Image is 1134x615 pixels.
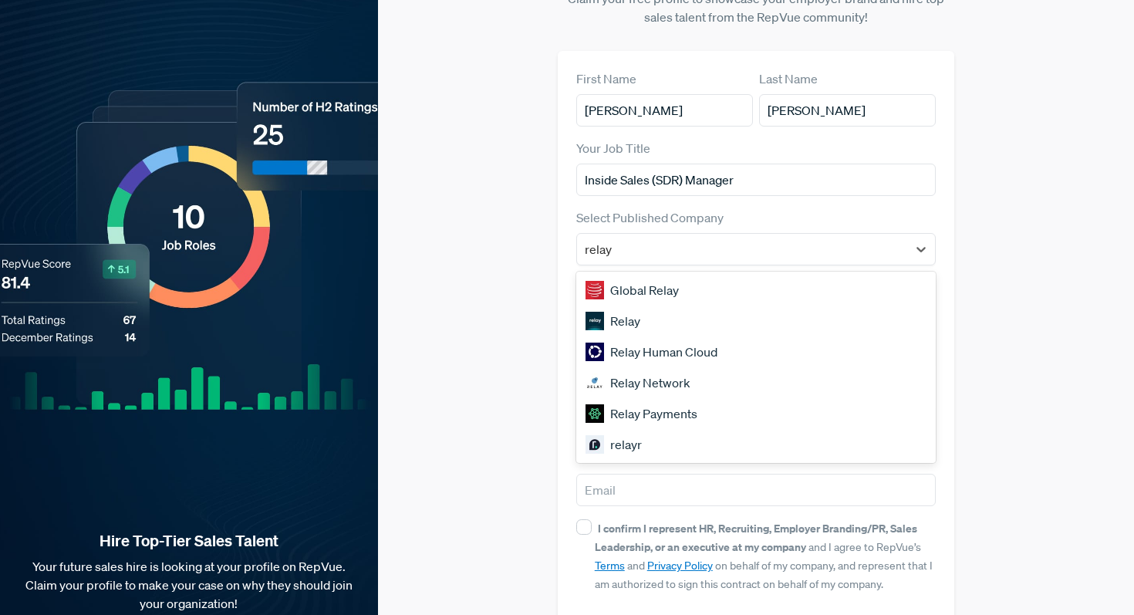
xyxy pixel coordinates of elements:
[647,559,713,573] a: Privacy Policy
[586,281,604,299] img: Global Relay
[576,208,724,227] label: Select Published Company
[25,557,353,613] p: Your future sales hire is looking at your profile on RepVue. Claim your profile to make your case...
[576,429,937,460] div: relayr
[759,94,936,127] input: Last Name
[586,343,604,361] img: Relay Human Cloud
[576,336,937,367] div: Relay Human Cloud
[576,69,636,88] label: First Name
[576,94,753,127] input: First Name
[576,398,937,429] div: Relay Payments
[595,522,933,591] span: and I agree to RepVue’s and on behalf of my company, and represent that I am authorized to sign t...
[759,69,818,88] label: Last Name
[576,306,937,336] div: Relay
[595,559,625,573] a: Terms
[595,521,917,554] strong: I confirm I represent HR, Recruiting, Employer Branding/PR, Sales Leadership, or an executive at ...
[586,435,604,454] img: relayr
[586,404,604,423] img: Relay Payments
[25,531,353,551] strong: Hire Top-Tier Sales Talent
[576,139,650,157] label: Your Job Title
[576,474,937,506] input: Email
[586,312,604,330] img: Relay
[586,373,604,392] img: Relay Network
[576,367,937,398] div: Relay Network
[576,164,937,196] input: Title
[576,275,937,306] div: Global Relay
